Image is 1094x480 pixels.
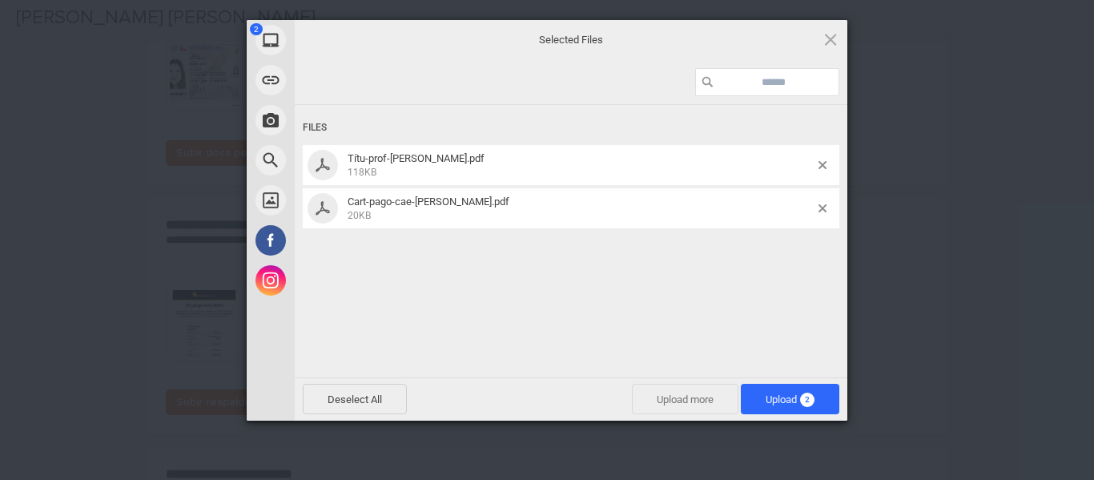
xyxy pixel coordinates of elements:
[247,20,439,60] div: My Device
[348,196,509,208] span: Cart-pago-cae-[PERSON_NAME].pdf
[247,100,439,140] div: Take Photo
[348,167,376,178] span: 118KB
[348,152,485,164] span: Títu-prof-[PERSON_NAME].pdf
[822,30,839,48] span: Click here or hit ESC to close picker
[250,23,263,35] span: 2
[343,152,818,179] span: Títu-prof-maría-jose.pdf
[247,180,439,220] div: Unsplash
[800,393,814,407] span: 2
[766,393,814,405] span: Upload
[247,140,439,180] div: Web Search
[411,32,731,46] span: Selected Files
[303,113,839,143] div: Files
[741,384,839,414] span: Upload
[348,210,371,221] span: 20KB
[247,60,439,100] div: Link (URL)
[343,196,818,222] span: Cart-pago-cae-maria-jose.pdf
[632,384,738,414] span: Upload more
[247,260,439,301] div: Instagram
[247,220,439,260] div: Facebook
[303,384,407,414] span: Deselect All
